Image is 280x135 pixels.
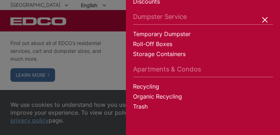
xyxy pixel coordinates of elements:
a: Storage Containers [133,50,273,60]
a: Dumpster Service [133,13,273,25]
a: Trash [133,102,273,112]
a: Roll-Off Boxes [133,40,273,50]
a: Organic Recycling [133,92,273,102]
a: Temporary Dumpster [133,30,273,40]
a: Apartments & Condos [133,65,273,77]
a: Recycling [133,82,273,92]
